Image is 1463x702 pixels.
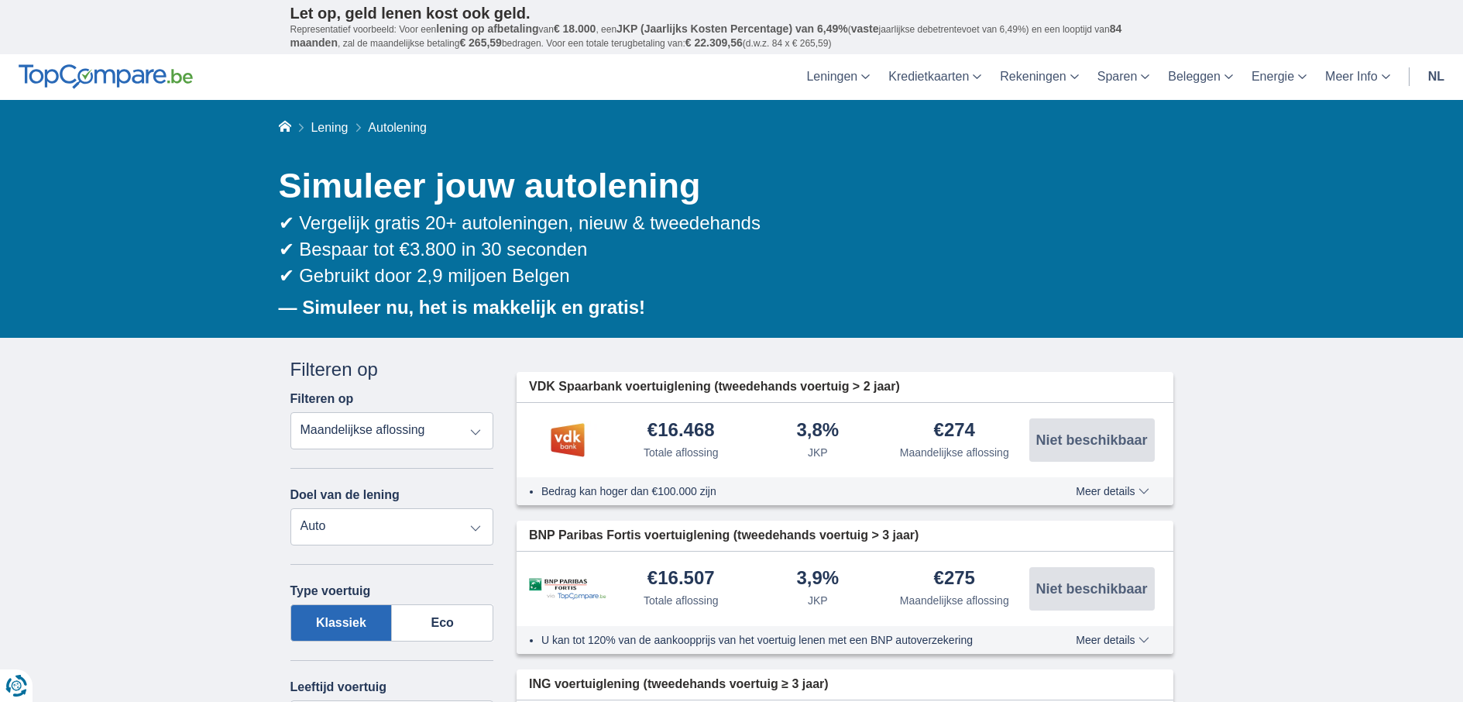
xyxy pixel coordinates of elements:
div: Maandelijkse aflossing [900,593,1009,608]
a: nl [1419,54,1454,100]
div: Totale aflossing [644,445,719,460]
span: 84 maanden [290,22,1122,49]
a: Kredietkaarten [879,54,991,100]
span: Meer details [1076,635,1149,645]
div: JKP [808,593,828,608]
div: Totale aflossing [644,593,719,608]
button: Niet beschikbaar [1029,418,1155,462]
img: TopCompare [19,64,193,89]
span: ING voertuiglening (tweedehands voertuig ≥ 3 jaar) [529,676,829,693]
div: €16.468 [647,421,715,442]
h1: Simuleer jouw autolening [279,162,1173,210]
span: € 18.000 [554,22,596,35]
div: JKP [808,445,828,460]
button: Meer details [1064,485,1160,497]
div: Maandelijkse aflossing [900,445,1009,460]
label: Filteren op [290,392,354,406]
li: Bedrag kan hoger dan €100.000 zijn [541,483,1019,499]
div: Filteren op [290,356,494,383]
label: Eco [392,604,493,642]
p: Let op, geld lenen kost ook geld. [290,4,1173,22]
div: €274 [934,421,975,442]
label: Leeftijd voertuig [290,680,386,694]
a: Sparen [1088,54,1159,100]
div: ✔ Vergelijk gratis 20+ autoleningen, nieuw & tweedehands ✔ Bespaar tot €3.800 in 30 seconden ✔ Ge... [279,210,1173,290]
a: Beleggen [1159,54,1242,100]
label: Doel van de lening [290,488,400,502]
span: lening op afbetaling [436,22,538,35]
span: JKP (Jaarlijks Kosten Percentage) van 6,49% [616,22,848,35]
span: VDK Spaarbank voertuiglening (tweedehands voertuig > 2 jaar) [529,378,900,396]
span: Niet beschikbaar [1035,433,1147,447]
li: U kan tot 120% van de aankoopprijs van het voertuig lenen met een BNP autoverzekering [541,632,1019,648]
div: €275 [934,569,975,590]
a: Lening [311,121,348,134]
span: € 22.309,56 [685,36,743,49]
a: Meer Info [1316,54,1399,100]
p: Representatief voorbeeld: Voor een van , een ( jaarlijkse debetrentevoet van 6,49%) en een loopti... [290,22,1173,50]
label: Klassiek [290,604,393,642]
span: Niet beschikbaar [1035,582,1147,596]
img: product.pl.alt BNP Paribas Fortis [529,578,606,600]
img: product.pl.alt VDK bank [529,421,606,459]
span: Autolening [368,121,427,134]
div: 3,9% [796,569,839,590]
span: BNP Paribas Fortis voertuiglening (tweedehands voertuig > 3 jaar) [529,527,919,545]
a: Leningen [797,54,879,100]
button: Meer details [1064,634,1160,646]
a: Rekeningen [991,54,1087,100]
span: vaste [851,22,879,35]
button: Niet beschikbaar [1029,567,1155,611]
b: — Simuleer nu, het is makkelijk en gratis! [279,297,646,318]
div: 3,8% [796,421,839,442]
span: Meer details [1076,486,1149,497]
label: Type voertuig [290,584,371,598]
a: Energie [1242,54,1316,100]
a: Home [279,121,291,134]
div: €16.507 [647,569,715,590]
span: € 265,59 [459,36,502,49]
